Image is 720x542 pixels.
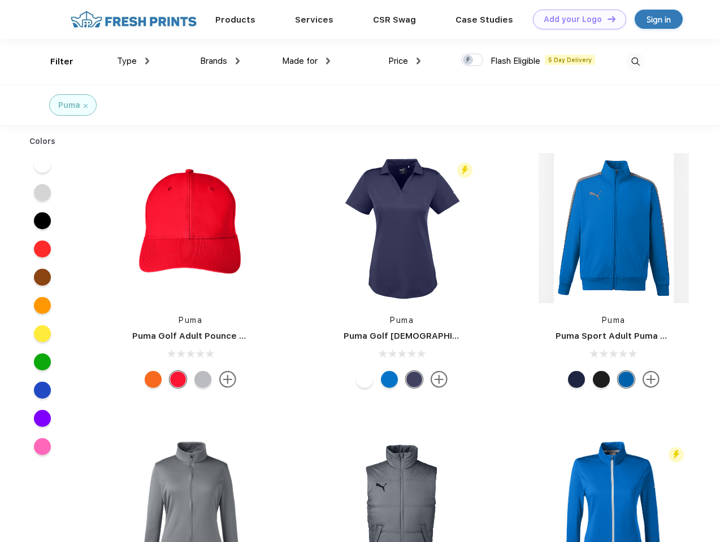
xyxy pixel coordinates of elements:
[491,56,540,66] span: Flash Eligible
[145,371,162,388] div: Vibrant Orange
[635,10,683,29] a: Sign in
[84,104,88,108] img: filter_cancel.svg
[170,371,186,388] div: High Risk Red
[326,58,330,64] img: dropdown.png
[545,55,595,65] span: 5 Day Delivery
[593,371,610,388] div: Puma Black
[58,99,80,111] div: Puma
[388,56,408,66] span: Price
[219,371,236,388] img: more.svg
[21,135,64,147] div: Colors
[356,371,373,388] div: Bright White
[179,316,202,325] a: Puma
[67,10,200,29] img: fo%20logo%202.webp
[647,13,671,26] div: Sign in
[417,58,420,64] img: dropdown.png
[539,153,689,303] img: func=resize&h=266
[381,371,398,388] div: Lapis Blue
[295,15,333,25] a: Services
[544,15,602,24] div: Add your Logo
[626,53,645,71] img: desktop_search.svg
[669,447,684,462] img: flash_active_toggle.svg
[457,163,472,178] img: flash_active_toggle.svg
[327,153,477,303] img: func=resize&h=266
[50,55,73,68] div: Filter
[406,371,423,388] div: Peacoat
[390,316,414,325] a: Puma
[215,15,255,25] a: Products
[117,56,137,66] span: Type
[145,58,149,64] img: dropdown.png
[618,371,635,388] div: Lapis Blue
[608,16,615,22] img: DT
[115,153,266,303] img: func=resize&h=266
[431,371,448,388] img: more.svg
[132,331,305,341] a: Puma Golf Adult Pounce Adjustable Cap
[643,371,660,388] img: more.svg
[602,316,626,325] a: Puma
[194,371,211,388] div: Quarry
[236,58,240,64] img: dropdown.png
[568,371,585,388] div: Peacoat
[282,56,318,66] span: Made for
[200,56,227,66] span: Brands
[373,15,416,25] a: CSR Swag
[344,331,553,341] a: Puma Golf [DEMOGRAPHIC_DATA]' Icon Golf Polo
